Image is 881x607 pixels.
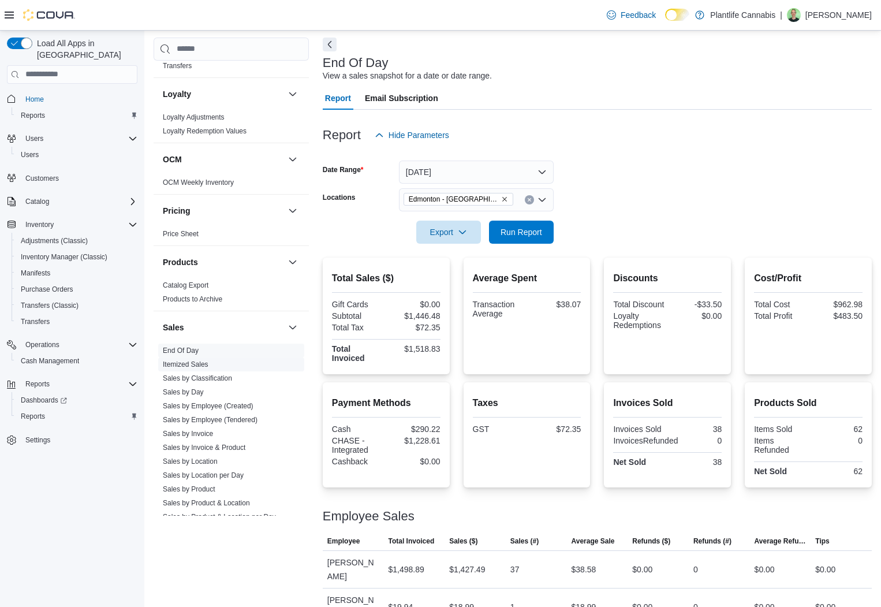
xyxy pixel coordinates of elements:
[693,537,731,546] span: Refunds (#)
[21,285,73,294] span: Purchase Orders
[16,234,92,248] a: Adjustments (Classic)
[21,111,45,120] span: Reports
[21,132,137,146] span: Users
[21,252,107,262] span: Inventory Manager (Classic)
[163,415,257,424] span: Sales by Employee (Tendered)
[163,126,247,136] span: Loyalty Redemption Values
[163,322,184,333] h3: Sales
[613,424,665,434] div: Invoices Sold
[163,295,222,304] span: Products to Archive
[163,457,218,466] span: Sales by Location
[755,537,807,546] span: Average Refund
[16,266,137,280] span: Manifests
[632,537,670,546] span: Refunds ($)
[286,152,300,166] button: OCM
[21,377,54,391] button: Reports
[811,424,863,434] div: 62
[389,323,440,332] div: $72.35
[2,431,142,448] button: Settings
[163,360,208,368] a: Itemized Sales
[16,109,50,122] a: Reports
[811,436,863,445] div: 0
[163,346,199,355] span: End Of Day
[12,281,142,297] button: Purchase Orders
[21,433,55,447] a: Settings
[21,150,39,159] span: Users
[815,563,835,576] div: $0.00
[163,347,199,355] a: End Of Day
[163,499,250,507] a: Sales by Product & Location
[16,393,137,407] span: Dashboards
[501,196,508,203] button: Remove Edmonton - ICE District from selection in this group
[16,234,137,248] span: Adjustments (Classic)
[510,537,539,546] span: Sales (#)
[613,271,722,285] h2: Discounts
[163,388,204,396] a: Sales by Day
[2,131,142,147] button: Users
[811,311,863,321] div: $483.50
[7,86,137,479] nav: Complex example
[682,436,722,445] div: 0
[12,107,142,124] button: Reports
[389,457,440,466] div: $0.00
[16,282,78,296] a: Purchase Orders
[323,38,337,51] button: Next
[613,436,678,445] div: InvoicesRefunded
[16,409,137,423] span: Reports
[332,436,384,455] div: CHASE - Integrated
[16,148,43,162] a: Users
[163,402,253,410] a: Sales by Employee (Created)
[787,8,801,22] div: Nolan Carter
[2,217,142,233] button: Inventory
[163,154,283,165] button: OCM
[154,110,309,143] div: Loyalty
[163,485,215,494] span: Sales by Product
[370,124,454,147] button: Hide Parameters
[323,70,492,82] div: View a sales snapshot for a date or date range.
[163,154,182,165] h3: OCM
[621,9,656,21] span: Feedback
[529,300,581,309] div: $38.07
[811,300,863,309] div: $962.98
[754,467,787,476] strong: Net Sold
[163,178,234,187] a: OCM Weekly Inventory
[16,299,83,312] a: Transfers (Classic)
[409,193,499,205] span: Edmonton - [GEOGRAPHIC_DATA]
[163,113,225,122] span: Loyalty Adjustments
[388,563,424,576] div: $1,498.89
[12,249,142,265] button: Inventory Manager (Classic)
[754,311,806,321] div: Total Profit
[16,250,137,264] span: Inventory Manager (Classic)
[449,563,485,576] div: $1,427.49
[21,396,67,405] span: Dashboards
[286,87,300,101] button: Loyalty
[21,92,48,106] a: Home
[416,221,481,244] button: Export
[163,401,253,411] span: Sales by Employee (Created)
[12,233,142,249] button: Adjustments (Classic)
[21,356,79,366] span: Cash Management
[21,236,88,245] span: Adjustments (Classic)
[21,338,64,352] button: Operations
[323,128,361,142] h3: Report
[16,315,54,329] a: Transfers
[163,230,199,238] a: Price Sheet
[613,457,646,467] strong: Net Sold
[693,563,698,576] div: 0
[25,435,50,445] span: Settings
[473,424,525,434] div: GST
[780,8,782,22] p: |
[754,436,806,455] div: Items Refunded
[25,134,43,143] span: Users
[332,311,384,321] div: Subtotal
[449,537,477,546] span: Sales ($)
[21,433,137,447] span: Settings
[332,344,365,363] strong: Total Invoiced
[163,416,257,424] a: Sales by Employee (Tendered)
[16,148,137,162] span: Users
[12,314,142,330] button: Transfers
[613,311,665,330] div: Loyalty Redemptions
[754,396,863,410] h2: Products Sold
[23,9,75,21] img: Cova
